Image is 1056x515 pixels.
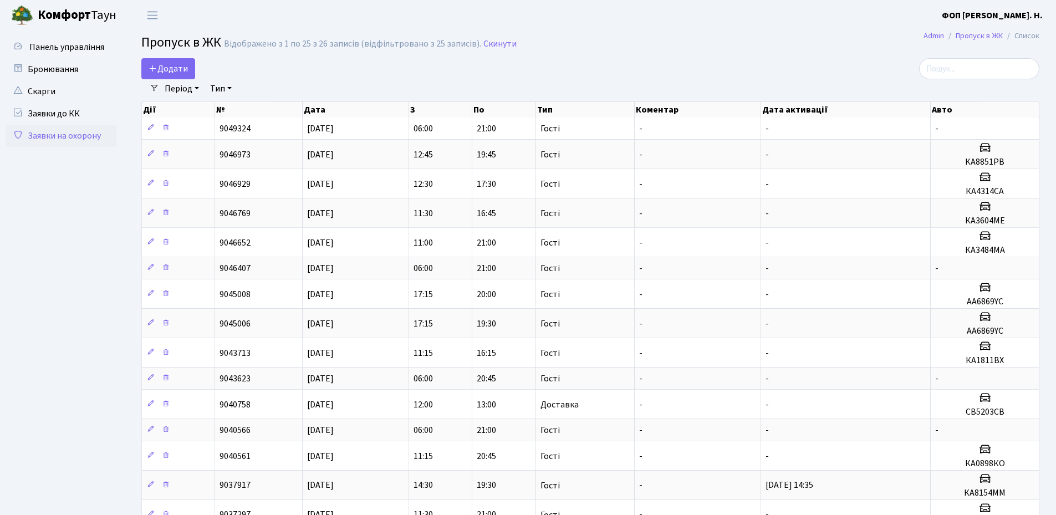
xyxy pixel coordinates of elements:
[414,262,433,274] span: 06:00
[761,102,931,118] th: Дата активації
[307,237,334,249] span: [DATE]
[540,180,560,188] span: Гості
[540,319,560,328] span: Гості
[414,207,433,220] span: 11:30
[220,347,251,359] span: 9043713
[142,102,215,118] th: Дії
[477,262,496,274] span: 21:00
[472,102,535,118] th: По
[639,207,642,220] span: -
[540,238,560,247] span: Гості
[307,178,334,190] span: [DATE]
[540,374,560,383] span: Гості
[766,347,769,359] span: -
[639,123,642,135] span: -
[766,207,769,220] span: -
[935,123,938,135] span: -
[149,63,188,75] span: Додати
[540,264,560,273] span: Гості
[220,149,251,161] span: 9046973
[766,262,769,274] span: -
[766,373,769,385] span: -
[307,207,334,220] span: [DATE]
[414,149,433,161] span: 12:45
[935,373,938,385] span: -
[766,399,769,411] span: -
[766,123,769,135] span: -
[766,178,769,190] span: -
[935,157,1034,167] h5: КА8851РВ
[935,458,1034,469] h5: КА0898КО
[220,207,251,220] span: 9046769
[303,102,409,118] th: Дата
[935,262,938,274] span: -
[639,288,642,300] span: -
[540,290,560,299] span: Гості
[414,373,433,385] span: 06:00
[540,426,560,435] span: Гості
[540,349,560,358] span: Гості
[935,297,1034,307] h5: АА6869YC
[477,123,496,135] span: 21:00
[220,123,251,135] span: 9049324
[220,424,251,436] span: 9040566
[220,318,251,330] span: 9045006
[477,237,496,249] span: 21:00
[307,318,334,330] span: [DATE]
[766,318,769,330] span: -
[639,373,642,385] span: -
[307,262,334,274] span: [DATE]
[766,237,769,249] span: -
[220,399,251,411] span: 9040758
[540,400,579,409] span: Доставка
[935,488,1034,498] h5: КА8154ММ
[477,178,496,190] span: 17:30
[220,178,251,190] span: 9046929
[639,262,642,274] span: -
[766,480,813,492] span: [DATE] 14:35
[477,373,496,385] span: 20:45
[414,288,433,300] span: 17:15
[540,452,560,461] span: Гості
[414,178,433,190] span: 12:30
[414,480,433,492] span: 14:30
[935,407,1034,417] h5: СВ5203СВ
[38,6,91,24] b: Комфорт
[540,481,560,490] span: Гості
[141,58,195,79] a: Додати
[766,288,769,300] span: -
[935,186,1034,197] h5: КА4314СА
[307,123,334,135] span: [DATE]
[766,149,769,161] span: -
[307,347,334,359] span: [DATE]
[477,288,496,300] span: 20:00
[414,318,433,330] span: 17:15
[11,4,33,27] img: logo.png
[414,123,433,135] span: 06:00
[215,102,302,118] th: №
[414,237,433,249] span: 11:00
[409,102,472,118] th: З
[935,216,1034,226] h5: КА3604МЕ
[483,39,517,49] a: Скинути
[141,33,221,52] span: Пропуск в ЖК
[639,450,642,462] span: -
[477,347,496,359] span: 16:15
[540,124,560,133] span: Гості
[477,399,496,411] span: 13:00
[6,36,116,58] a: Панель управління
[942,9,1043,22] a: ФОП [PERSON_NAME]. Н.
[307,424,334,436] span: [DATE]
[220,262,251,274] span: 9046407
[307,480,334,492] span: [DATE]
[307,288,334,300] span: [DATE]
[220,450,251,462] span: 9040561
[639,149,642,161] span: -
[635,102,761,118] th: Коментар
[139,6,166,24] button: Переключити навігацію
[639,399,642,411] span: -
[6,103,116,125] a: Заявки до КК
[639,347,642,359] span: -
[639,318,642,330] span: -
[935,355,1034,366] h5: КА1811ВХ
